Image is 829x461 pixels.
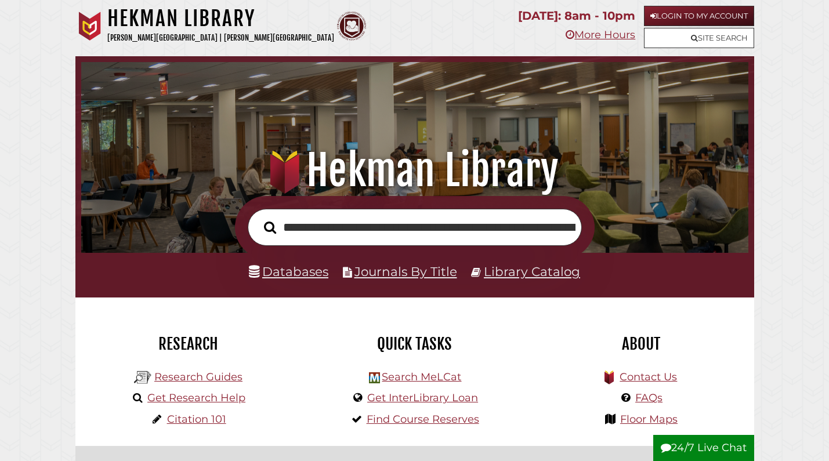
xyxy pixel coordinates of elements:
i: Search [264,221,276,234]
a: Search MeLCat [382,371,461,383]
a: Site Search [644,28,754,48]
img: Hekman Library Logo [134,369,151,386]
a: Citation 101 [167,413,226,426]
h1: Hekman Library [93,145,736,196]
a: FAQs [635,391,663,404]
a: Get Research Help [147,391,245,404]
h2: Research [84,334,293,354]
a: Library Catalog [484,264,580,279]
a: More Hours [566,28,635,41]
img: Calvin University [75,12,104,41]
h1: Hekman Library [107,6,334,31]
a: Floor Maps [620,413,678,426]
button: Search [258,218,282,237]
a: Login to My Account [644,6,754,26]
h2: Quick Tasks [310,334,519,354]
a: Research Guides [154,371,242,383]
p: [PERSON_NAME][GEOGRAPHIC_DATA] | [PERSON_NAME][GEOGRAPHIC_DATA] [107,31,334,45]
a: Find Course Reserves [367,413,479,426]
img: Calvin Theological Seminary [337,12,366,41]
img: Hekman Library Logo [369,372,380,383]
a: Databases [249,264,328,279]
p: [DATE]: 8am - 10pm [518,6,635,26]
a: Get InterLibrary Loan [367,391,478,404]
a: Contact Us [620,371,677,383]
a: Journals By Title [354,264,457,279]
h2: About [537,334,745,354]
